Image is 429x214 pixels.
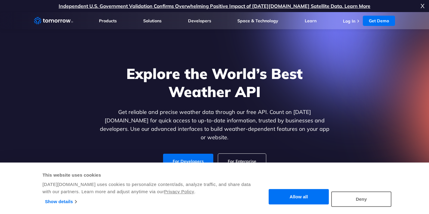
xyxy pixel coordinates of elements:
a: Home link [34,16,73,25]
a: Developers [188,18,211,24]
a: Independent U.S. Government Validation Confirms Overwhelming Positive Impact of [DATE][DOMAIN_NAM... [59,3,370,9]
p: Get reliable and precise weather data through our free API. Count on [DATE][DOMAIN_NAME] for quic... [98,108,331,142]
a: Solutions [143,18,162,24]
a: Products [99,18,117,24]
div: This website uses cookies [42,172,258,179]
a: Show details [45,197,77,206]
h1: Explore the World’s Best Weather API [98,65,331,101]
a: Learn [305,18,316,24]
button: Allow all [269,189,329,205]
a: For Developers [163,154,213,169]
a: For Enterprise [218,154,266,169]
a: Privacy Policy [164,189,194,194]
a: Log In [343,18,355,24]
div: [DATE][DOMAIN_NAME] uses cookies to personalize content/ads, analyze traffic, and share data with... [42,181,258,195]
a: Get Demo [363,16,395,26]
button: Deny [331,191,391,207]
a: Space & Technology [237,18,278,24]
